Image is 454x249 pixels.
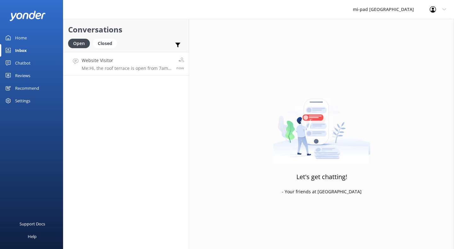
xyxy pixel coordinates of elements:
[9,11,46,21] img: yonder-white-logo.png
[15,57,31,69] div: Chatbot
[93,40,120,47] a: Closed
[68,39,90,48] div: Open
[63,52,189,76] a: Website VisitorMe:Hi, the roof terrace is open from 7am - 10pm and can be accessed via level 6. T...
[68,40,93,47] a: Open
[15,69,30,82] div: Reviews
[15,82,39,94] div: Recommend
[176,65,184,71] span: Aug 21 2025 10:52pm (UTC +12:00) Pacific/Auckland
[68,24,184,36] h2: Conversations
[82,57,172,64] h4: Website Visitor
[273,85,370,164] img: artwork of a man stealing a conversation from at giant smartphone
[296,172,347,182] h3: Let's get chatting!
[15,44,27,57] div: Inbox
[15,94,30,107] div: Settings
[93,39,117,48] div: Closed
[82,65,172,71] p: Me: Hi, the roof terrace is open from 7am - 10pm and can be accessed via level 6. Thanks, [PERSON...
[28,230,37,243] div: Help
[282,188,362,195] p: - Your friends at [GEOGRAPHIC_DATA]
[20,218,45,230] div: Support Docs
[15,31,27,44] div: Home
